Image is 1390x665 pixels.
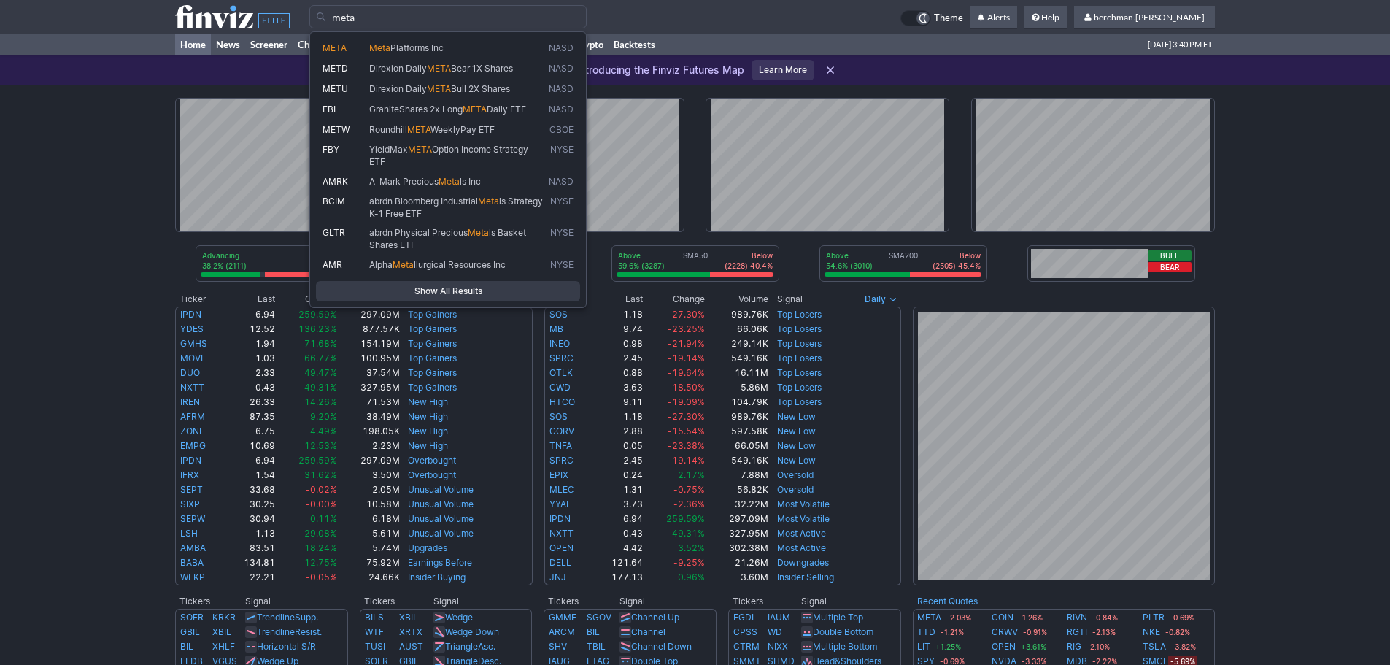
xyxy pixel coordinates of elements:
[865,292,886,307] span: Daily
[180,469,199,480] a: IFRX
[1074,6,1215,29] a: berchman.[PERSON_NAME]
[338,439,401,453] td: 2.23M
[180,626,200,637] a: GBIL
[202,261,247,271] p: 38.2% (2111)
[1143,639,1166,654] a: TSLA
[309,31,587,308] div: Search
[225,424,276,439] td: 6.75
[408,572,466,583] a: Insider Buying
[592,453,644,468] td: 2.45
[550,196,574,220] span: NYSE
[338,322,401,337] td: 877.57K
[427,63,451,74] span: META
[323,176,348,187] span: AMRK
[180,367,200,378] a: DUO
[323,83,348,94] span: METU
[338,395,401,410] td: 71.53M
[592,292,644,307] th: Last
[550,259,574,272] span: NYSE
[212,612,236,623] a: KRKR
[706,337,769,351] td: 249.14K
[408,396,448,407] a: New High
[309,5,587,28] input: Search
[1067,625,1087,639] a: RGTI
[549,641,567,652] a: SHV
[644,292,706,307] th: Change
[668,440,705,451] span: -23.38%
[777,338,822,349] a: Top Losers
[725,261,773,271] p: (2228) 40.4%
[323,259,342,270] span: AMR
[631,612,679,623] a: Channel Up
[1148,34,1212,55] span: [DATE] 3:40 PM ET
[777,557,829,568] a: Downgrades
[992,610,1013,625] a: COIN
[427,83,451,94] span: META
[768,612,790,623] a: IAUM
[617,250,774,272] div: SMA50
[733,626,757,637] a: CPSS
[460,176,481,187] span: ls Inc
[408,411,448,422] a: New High
[338,410,401,424] td: 38.49M
[549,396,575,407] a: HTCO
[408,426,448,437] a: New High
[917,596,978,607] a: Recent Quotes
[365,641,385,652] a: TUSI
[777,382,822,393] a: Top Losers
[225,307,276,322] td: 6.94
[706,322,769,337] td: 66.06K
[813,641,877,652] a: Multiple Bottom
[992,625,1018,639] a: CRWV
[917,639,930,654] a: LIT
[245,34,293,55] a: Screener
[733,641,760,652] a: CTRM
[369,144,528,167] span: Option Income Strategy ETF
[180,513,205,524] a: SEPW
[414,259,506,270] span: llurgical Resources Inc
[369,104,463,115] span: GraniteShares 2x Long
[323,104,339,115] span: FBL
[934,10,963,26] span: Theme
[390,42,444,53] span: Platforms Inc
[338,307,401,322] td: 297.09M
[668,396,705,407] span: -19.09%
[225,410,276,424] td: 87.35
[1067,639,1081,654] a: RIG
[1094,12,1205,23] span: berchman.[PERSON_NAME]
[323,196,345,207] span: BCIM
[631,641,692,652] a: Channel Down
[399,641,423,652] a: AUST
[549,426,574,437] a: GORV
[323,63,348,74] span: METD
[304,382,337,393] span: 49.31%
[225,453,276,468] td: 6.94
[408,499,474,510] a: Unusual Volume
[668,411,705,422] span: -27.30%
[180,353,206,364] a: MOVE
[549,513,571,524] a: IPDN
[668,382,705,393] span: -18.50%
[180,455,201,466] a: IPDN
[549,353,574,364] a: SPRC
[338,453,401,468] td: 297.09M
[752,60,814,80] a: Learn More
[369,144,408,155] span: YieldMax
[549,528,574,539] a: NXTT
[180,396,200,407] a: IREN
[180,641,193,652] a: BIL
[1143,625,1160,639] a: NKE
[549,455,574,466] a: SPRC
[369,63,427,74] span: Direxion Daily
[175,292,225,307] th: Ticker
[445,641,495,652] a: TriangleAsc.
[550,144,574,168] span: NYSE
[468,227,489,238] span: Meta
[408,440,448,451] a: New High
[338,351,401,366] td: 100.95M
[369,227,468,238] span: abrdn Physical Precious
[592,337,644,351] td: 0.98
[225,366,276,380] td: 2.33
[777,309,822,320] a: Top Losers
[768,626,782,637] a: WD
